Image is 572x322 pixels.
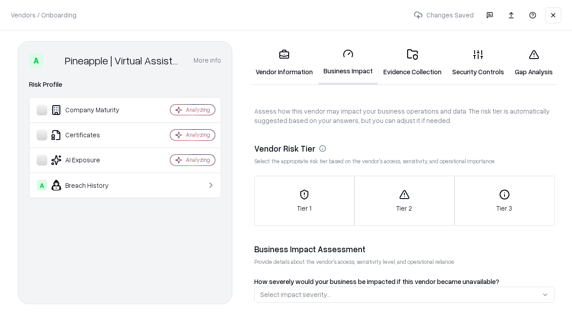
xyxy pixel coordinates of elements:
img: Pineapple | Virtual Assistant Agency [47,53,61,68]
div: Analyzing [186,131,210,139]
a: Gap Analysis [509,42,558,84]
a: Business Impact [318,41,378,85]
p: Tier 2 [396,203,412,213]
div: Select impact severity... [260,290,331,299]
div: Pineapple | Virtual Assistant Agency [65,53,183,68]
p: Assess how this vendor may impact your business operations and data. The risk tier is automatical... [254,106,555,125]
p: Changes Saved [410,7,477,23]
p: Tier 1 [297,203,311,213]
div: Analyzing [186,106,210,114]
a: Vendor Information [250,42,318,84]
div: Certificates [37,130,143,140]
div: Analyzing [186,156,210,164]
div: Breach History [37,180,143,191]
p: Provide details about the vendor's access, sensitivity level, and operational reliance [254,258,555,266]
a: Evidence Collection [378,42,447,84]
div: Risk Profile [29,79,221,90]
div: Business Impact Assessment [254,244,555,254]
a: Security Controls [447,42,509,84]
div: AI Exposure [37,155,143,165]
div: Vendor Risk Tier [254,143,555,154]
p: Select the appropriate risk tier based on the vendor's access, sensitivity, and operational impor... [254,157,555,165]
button: Select impact severity... [254,287,555,303]
div: Company Maturity [37,105,143,115]
div: A [37,180,47,191]
p: Vendors / Onboarding [11,10,76,20]
label: How severely would your business be impacted if this vendor became unavailable? [254,277,499,285]
p: Tier 3 [496,203,512,213]
button: More info [193,52,221,68]
div: A [29,53,43,68]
